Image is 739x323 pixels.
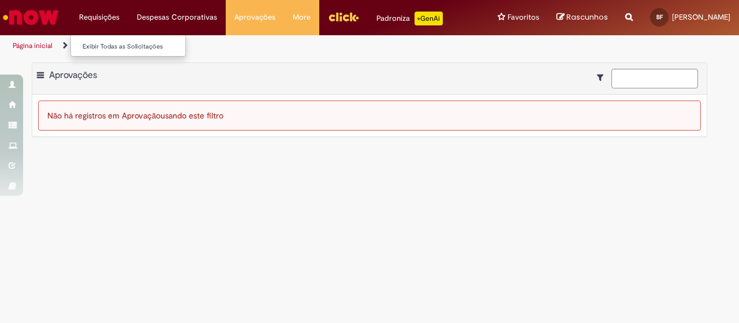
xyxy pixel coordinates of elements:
[672,12,730,22] span: [PERSON_NAME]
[597,73,609,81] i: Mostrar filtros para: Suas Solicitações
[70,35,186,57] ul: Requisições
[1,6,61,29] img: ServiceNow
[415,12,443,25] p: +GenAi
[557,12,608,23] a: Rascunhos
[234,12,275,23] span: Aprovações
[566,12,608,23] span: Rascunhos
[13,41,53,50] a: Página inicial
[656,13,663,21] span: BF
[137,12,217,23] span: Despesas Corporativas
[9,35,484,57] ul: Trilhas de página
[376,12,443,25] div: Padroniza
[38,101,701,131] div: Não há registros em Aprovação
[507,12,539,23] span: Favoritos
[71,40,198,53] a: Exibir Todas as Solicitações
[293,12,311,23] span: More
[328,8,359,25] img: click_logo_yellow_360x200.png
[49,69,97,81] span: Aprovações
[79,12,120,23] span: Requisições
[161,110,223,121] span: usando este filtro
